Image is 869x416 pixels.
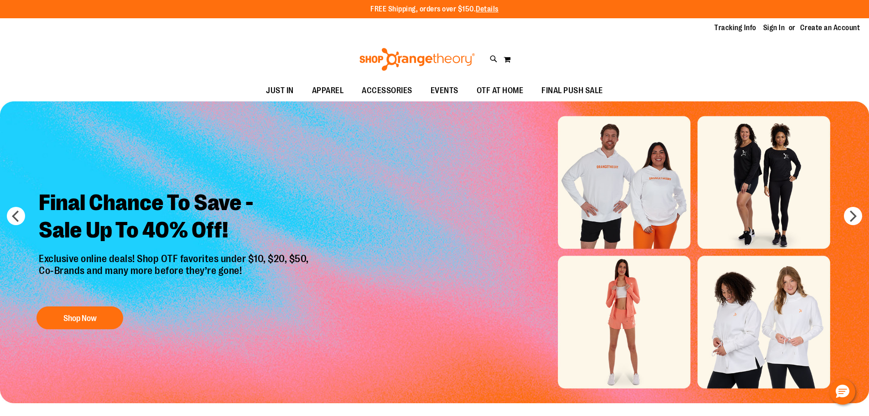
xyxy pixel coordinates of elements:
span: ACCESSORIES [362,80,412,101]
a: FINAL PUSH SALE [532,80,612,101]
a: EVENTS [421,80,468,101]
a: Tracking Info [714,23,756,33]
h2: Final Chance To Save - Sale Up To 40% Off! [32,182,318,253]
a: JUST IN [257,80,303,101]
span: FINAL PUSH SALE [541,80,603,101]
a: Details [476,5,499,13]
a: Create an Account [800,23,860,33]
p: Exclusive online deals! Shop OTF favorites under $10, $20, $50, Co-Brands and many more before th... [32,253,318,298]
img: Shop Orangetheory [358,48,476,71]
p: FREE Shipping, orders over $150. [370,4,499,15]
button: next [844,207,862,225]
span: EVENTS [431,80,458,101]
button: Hello, have a question? Let’s chat. [830,379,855,405]
span: OTF AT HOME [477,80,524,101]
button: prev [7,207,25,225]
a: Final Chance To Save -Sale Up To 40% Off! Exclusive online deals! Shop OTF favorites under $10, $... [32,182,318,334]
a: Sign In [763,23,785,33]
button: Shop Now [36,306,123,329]
span: APPAREL [312,80,344,101]
a: APPAREL [303,80,353,101]
a: OTF AT HOME [468,80,533,101]
span: JUST IN [266,80,294,101]
a: ACCESSORIES [353,80,421,101]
